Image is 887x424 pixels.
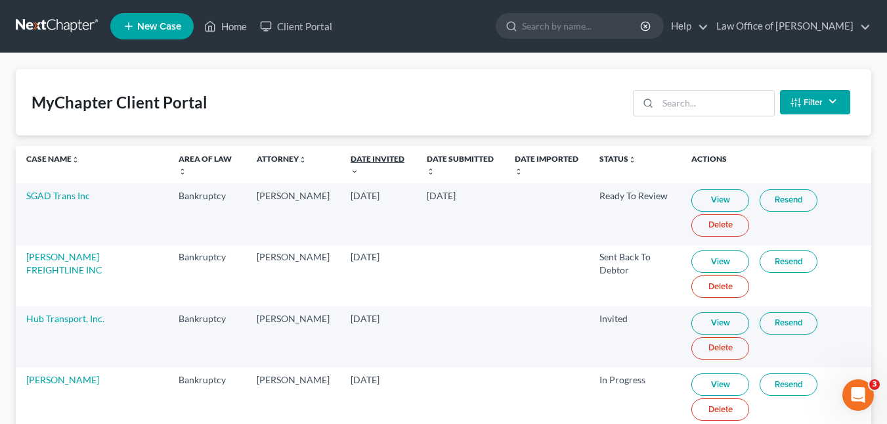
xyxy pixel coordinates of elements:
[691,373,749,396] a: View
[26,251,102,275] a: [PERSON_NAME] FREIGHTLINE INC
[32,92,207,113] div: MyChapter Client Portal
[691,312,749,335] a: View
[351,374,379,385] span: [DATE]
[179,168,186,176] i: unfold_more
[780,90,850,114] button: Filter
[691,214,749,237] a: Delete
[760,312,817,335] a: Resend
[427,154,494,175] a: Date Submittedunfold_more
[515,154,578,175] a: Date Importedunfold_more
[842,379,874,411] iframe: Intercom live chat
[351,190,379,201] span: [DATE]
[427,168,435,176] i: unfold_more
[168,306,247,367] td: Bankruptcy
[246,306,340,367] td: [PERSON_NAME]
[760,250,817,273] a: Resend
[246,183,340,245] td: [PERSON_NAME]
[869,379,880,390] span: 3
[522,14,642,38] input: Search by name...
[628,156,636,164] i: unfold_more
[246,245,340,306] td: [PERSON_NAME]
[72,156,79,164] i: unfold_more
[427,190,456,201] span: [DATE]
[691,398,749,421] a: Delete
[26,374,99,385] a: [PERSON_NAME]
[691,189,749,212] a: View
[299,156,307,164] i: unfold_more
[681,146,871,183] th: Actions
[168,245,247,306] td: Bankruptcy
[691,275,749,298] a: Delete
[691,337,749,360] a: Delete
[351,154,404,175] a: Date Invited expand_more
[198,14,253,38] a: Home
[760,373,817,396] a: Resend
[351,168,358,176] i: expand_more
[351,313,379,324] span: [DATE]
[257,154,307,164] a: Attorneyunfold_more
[589,183,681,245] td: Ready To Review
[168,183,247,245] td: Bankruptcy
[26,313,104,324] a: Hub Transport, Inc.
[589,245,681,306] td: Sent Back To Debtor
[351,251,379,262] span: [DATE]
[179,154,232,175] a: Area of Lawunfold_more
[253,14,339,38] a: Client Portal
[760,189,817,212] a: Resend
[691,250,749,273] a: View
[515,168,523,176] i: unfold_more
[664,14,708,38] a: Help
[658,91,774,116] input: Search...
[589,306,681,367] td: Invited
[599,154,636,164] a: Statusunfold_more
[710,14,871,38] a: Law Office of [PERSON_NAME]
[26,190,90,201] a: SGAD Trans Inc
[26,154,79,164] a: Case Nameunfold_more
[137,22,181,32] span: New Case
